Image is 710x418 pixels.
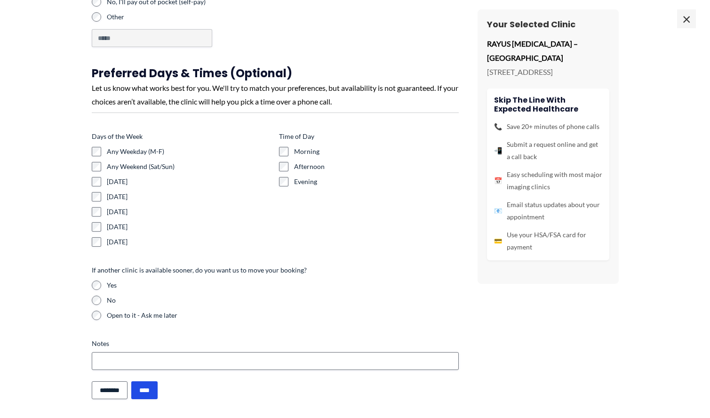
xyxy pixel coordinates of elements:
[494,205,502,217] span: 📧
[294,162,459,171] label: Afternoon
[92,265,307,275] legend: If another clinic is available sooner, do you want us to move your booking?
[494,121,502,133] span: 📞
[107,296,459,305] label: No
[487,65,609,79] p: [STREET_ADDRESS]
[107,162,271,171] label: Any Weekend (Sat/Sun)
[494,138,602,163] li: Submit a request online and get a call back
[107,237,271,247] label: [DATE]
[494,145,502,157] span: 📲
[92,29,212,47] input: Other Choice, please specify
[107,207,271,217] label: [DATE]
[279,132,314,141] legend: Time of Day
[494,169,602,193] li: Easy scheduling with most major imaging clinics
[92,66,459,80] h3: Preferred Days & Times (Optional)
[494,96,602,113] h4: Skip the line with Expected Healthcare
[107,192,271,201] label: [DATE]
[107,177,271,186] label: [DATE]
[92,339,459,348] label: Notes
[494,235,502,247] span: 💳
[107,222,271,232] label: [DATE]
[294,177,459,186] label: Evening
[494,229,602,253] li: Use your HSA/FSA card for payment
[677,9,696,28] span: ×
[487,37,609,64] p: RAYUS [MEDICAL_DATA] – [GEOGRAPHIC_DATA]
[107,311,459,320] label: Open to it - Ask me later
[494,199,602,223] li: Email status updates about your appointment
[92,81,459,109] div: Let us know what works best for you. We'll try to match your preferences, but availability is not...
[107,281,459,290] label: Yes
[92,132,143,141] legend: Days of the Week
[294,147,459,156] label: Morning
[494,121,602,133] li: Save 20+ minutes of phone calls
[107,12,271,22] label: Other
[494,175,502,187] span: 📅
[487,19,609,30] h3: Your Selected Clinic
[107,147,271,156] label: Any Weekday (M-F)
